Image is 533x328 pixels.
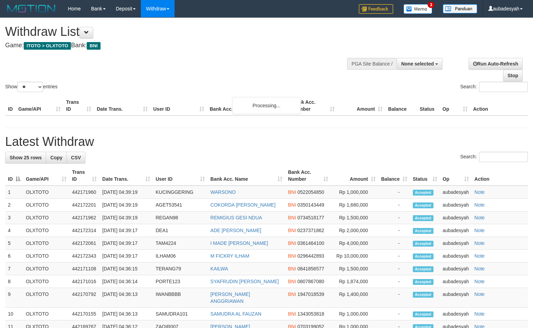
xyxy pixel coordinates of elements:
span: Copy 0522054850 to clipboard [297,189,324,195]
span: Copy 0807867080 to clipboard [297,279,324,284]
span: Copy 0841856577 to clipboard [297,266,324,271]
td: 442170155 [69,308,100,320]
td: - [378,237,410,250]
select: Showentries [17,82,43,92]
span: Copy 1947018539 to clipboard [297,291,324,297]
td: Rp 1,000,000 [331,308,378,320]
a: SAMUDRA AL FAUZAN [210,311,261,317]
span: BNI [288,253,296,259]
a: [PERSON_NAME] ANGGRIAWAN [210,291,250,304]
span: Accepted [413,266,433,272]
td: 4 [5,224,23,237]
label: Search: [460,82,528,92]
td: 7 [5,262,23,275]
td: OLXTOTO [23,262,69,275]
span: Copy 1343053818 to clipboard [297,311,324,317]
span: BNI [288,228,296,233]
a: SYAFRUDIN [PERSON_NAME] [210,279,279,284]
td: SAMUDRA101 [153,308,208,320]
span: Accepted [413,215,433,221]
a: Note [474,291,485,297]
td: OLXTOTO [23,288,69,308]
span: Accepted [413,241,433,247]
td: - [378,199,410,211]
span: Show 25 rows [10,155,42,160]
td: OLXTOTO [23,224,69,237]
td: aubadesyah [440,275,472,288]
td: aubadesyah [440,224,472,237]
th: Status: activate to sort column ascending [410,166,440,186]
img: Button%20Memo.svg [404,4,432,14]
td: 1 [5,186,23,199]
td: Rp 1,680,000 [331,199,378,211]
td: Rp 1,874,000 [331,275,378,288]
span: Accepted [413,202,433,208]
span: BNI [288,215,296,220]
td: 442172314 [69,224,100,237]
td: AGET53541 [153,199,208,211]
td: OLXTOTO [23,250,69,262]
span: Accepted [413,190,433,196]
h1: Withdraw List [5,25,348,39]
span: Accepted [413,228,433,234]
a: COKORDA [PERSON_NAME] [210,202,275,208]
span: BNI [288,202,296,208]
a: M FICKRY ILHAM [210,253,249,259]
th: ID [5,96,15,116]
td: 442171016 [69,275,100,288]
span: BNI [288,279,296,284]
td: Rp 1,000,000 [331,186,378,199]
td: - [378,211,410,224]
th: Bank Acc. Number: activate to sort column ascending [285,166,331,186]
h1: Latest Withdraw [5,135,528,149]
td: - [378,275,410,288]
th: Op: activate to sort column ascending [440,166,472,186]
td: - [378,250,410,262]
span: Copy 0734518177 to clipboard [297,215,324,220]
td: [DATE] 04:36:13 [100,308,153,320]
a: Run Auto-Refresh [469,58,523,70]
input: Search: [479,152,528,162]
span: Copy 0296442893 to clipboard [297,253,324,259]
span: Copy [50,155,62,160]
td: 6 [5,250,23,262]
span: Accepted [413,279,433,285]
td: [DATE] 04:36:15 [100,262,153,275]
th: Status [417,96,440,116]
span: None selected [401,61,434,67]
td: KUCINGGERING [153,186,208,199]
th: Game/API: activate to sort column ascending [23,166,69,186]
td: [DATE] 04:36:14 [100,275,153,288]
span: Copy 0237371862 to clipboard [297,228,324,233]
th: Amount: activate to sort column ascending [331,166,378,186]
a: Note [474,266,485,271]
td: - [378,308,410,320]
td: 9 [5,288,23,308]
td: - [378,288,410,308]
a: Note [474,279,485,284]
td: TERANG79 [153,262,208,275]
td: 5 [5,237,23,250]
a: Note [474,215,485,220]
td: Rp 10,000,000 [331,250,378,262]
th: Amount [337,96,385,116]
td: 442172343 [69,250,100,262]
td: [DATE] 04:39:17 [100,250,153,262]
a: Note [474,228,485,233]
span: Accepted [413,292,433,298]
th: Action [470,96,528,116]
button: None selected [397,58,442,70]
td: aubadesyah [440,237,472,250]
td: aubadesyah [440,262,472,275]
td: Rp 2,000,000 [331,224,378,237]
td: OLXTOTO [23,308,69,320]
a: I MADE [PERSON_NAME] [210,240,268,246]
td: OLXTOTO [23,275,69,288]
td: - [378,262,410,275]
div: PGA Site Balance / [347,58,397,70]
td: OLXTOTO [23,199,69,211]
th: Balance [385,96,417,116]
th: Op [440,96,470,116]
a: ADE [PERSON_NAME] [210,228,261,233]
td: 442171960 [69,186,100,199]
